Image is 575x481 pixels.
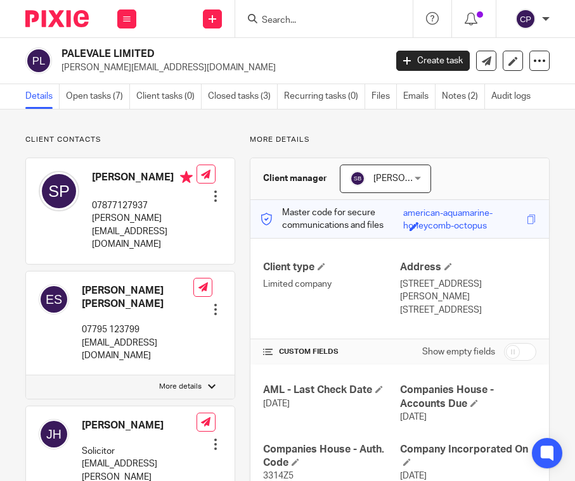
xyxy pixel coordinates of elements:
[403,84,436,109] a: Emails
[263,261,399,274] h4: Client type
[400,472,427,480] span: [DATE]
[39,284,69,315] img: svg%3E
[82,284,193,311] h4: [PERSON_NAME] [PERSON_NAME]
[515,9,536,29] img: svg%3E
[400,261,536,274] h4: Address
[250,135,550,145] p: More details
[373,174,443,183] span: [PERSON_NAME]
[400,384,536,411] h4: Companies House - Accounts Due
[422,346,495,358] label: Show empty fields
[39,171,79,211] img: svg%3E
[263,443,399,470] h4: Companies House - Auth. Code
[25,47,52,74] img: svg%3E
[403,207,524,222] div: american-aquamarine-honeycomb-octopus
[136,84,202,109] a: Client tasks (0)
[263,172,327,185] h3: Client manager
[263,399,290,408] span: [DATE]
[66,84,130,109] a: Open tasks (7)
[25,84,60,109] a: Details
[159,382,202,392] p: More details
[263,347,399,357] h4: CUSTOM FIELDS
[82,419,197,432] h4: [PERSON_NAME]
[442,84,485,109] a: Notes (2)
[82,445,197,458] p: Solicitor
[400,413,427,422] span: [DATE]
[208,84,278,109] a: Closed tasks (3)
[180,171,193,184] i: Primary
[400,304,536,316] p: [STREET_ADDRESS]
[25,10,89,27] img: Pixie
[92,171,197,187] h4: [PERSON_NAME]
[82,323,193,336] p: 07795 123799
[61,61,377,74] p: [PERSON_NAME][EMAIL_ADDRESS][DOMAIN_NAME]
[260,206,403,232] p: Master code for secure communications and files
[92,199,197,212] p: 07877127937
[61,47,314,61] h2: PALEVALE LIMITED
[261,15,375,27] input: Search
[263,278,399,290] p: Limited company
[371,84,397,109] a: Files
[82,337,193,363] p: [EMAIL_ADDRESS][DOMAIN_NAME]
[284,84,365,109] a: Recurring tasks (0)
[25,135,235,145] p: Client contacts
[39,419,69,449] img: svg%3E
[396,51,470,71] a: Create task
[491,84,537,109] a: Audit logs
[400,443,536,470] h4: Company Incorporated On
[263,384,399,397] h4: AML - Last Check Date
[350,171,365,186] img: svg%3E
[263,472,294,480] span: 3314Z5
[400,278,536,304] p: [STREET_ADDRESS][PERSON_NAME]
[92,212,197,251] p: [PERSON_NAME][EMAIL_ADDRESS][DOMAIN_NAME]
